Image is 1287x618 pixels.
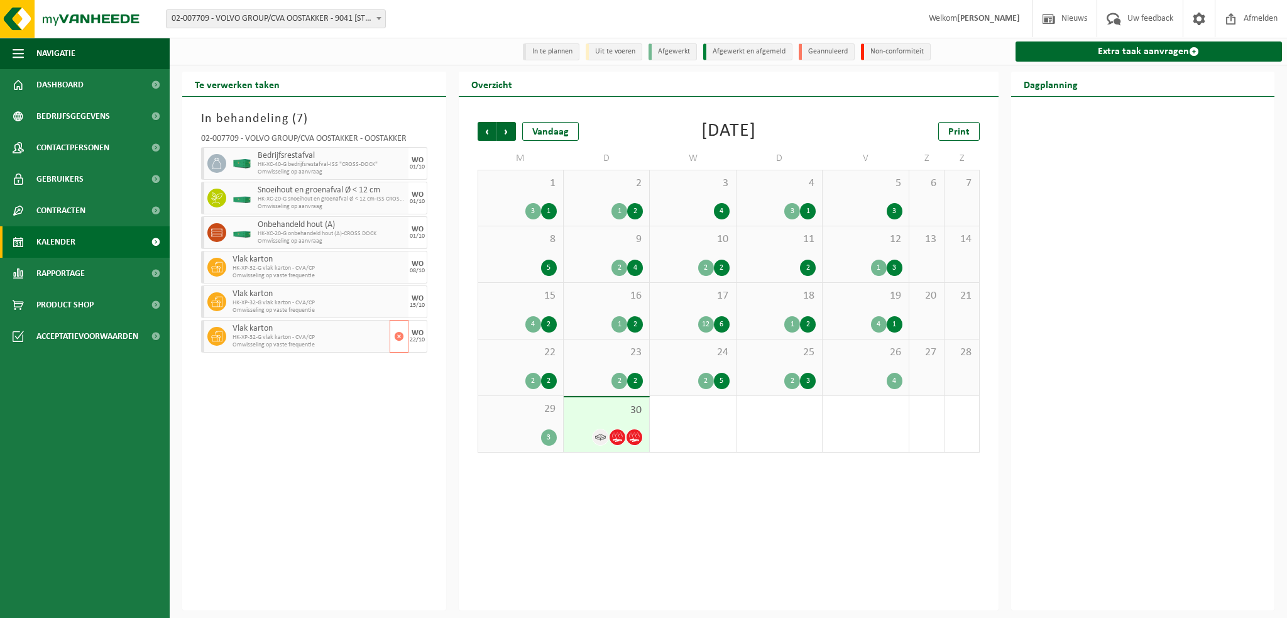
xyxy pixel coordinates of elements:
[258,220,405,230] span: Onbehandeld hout (A)
[871,260,887,276] div: 1
[627,373,643,389] div: 2
[951,346,973,360] span: 28
[627,316,643,333] div: 2
[36,226,75,258] span: Kalender
[627,203,643,219] div: 2
[410,268,425,274] div: 08/10
[525,373,541,389] div: 2
[948,127,970,137] span: Print
[743,177,816,190] span: 4
[570,177,643,190] span: 2
[714,373,730,389] div: 5
[233,228,251,238] img: HK-XC-20-GN-00
[410,337,425,343] div: 22/10
[656,289,729,303] span: 17
[649,43,697,60] li: Afgewerkt
[522,122,579,141] div: Vandaag
[887,373,902,389] div: 4
[36,38,75,69] span: Navigatie
[800,373,816,389] div: 3
[412,329,424,337] div: WO
[412,157,424,164] div: WO
[570,289,643,303] span: 16
[701,122,756,141] div: [DATE]
[258,151,405,161] span: Bedrijfsrestafval
[497,122,516,141] span: Volgende
[656,233,729,246] span: 10
[945,147,980,170] td: Z
[166,9,386,28] span: 02-007709 - VOLVO GROUP/CVA OOSTAKKER - 9041 OOSTAKKER, SMALLEHEERWEG 31
[714,203,730,219] div: 4
[167,10,385,28] span: 02-007709 - VOLVO GROUP/CVA OOSTAKKER - 9041 OOSTAKKER, SMALLEHEERWEG 31
[829,289,902,303] span: 19
[258,168,405,176] span: Omwisseling op aanvraag
[6,590,210,618] iframe: chat widget
[800,203,816,219] div: 1
[201,109,427,128] h3: In behandeling ( )
[258,230,405,238] span: HK-XC-20-G onbehandeld hout (A)-CROSS DOCK
[412,295,424,302] div: WO
[485,402,557,416] span: 29
[525,203,541,219] div: 3
[784,203,800,219] div: 3
[743,346,816,360] span: 25
[541,316,557,333] div: 2
[784,316,800,333] div: 1
[233,289,405,299] span: Vlak karton
[916,346,938,360] span: 27
[410,233,425,240] div: 01/10
[410,302,425,309] div: 15/10
[485,346,557,360] span: 22
[36,132,109,163] span: Contactpersonen
[611,260,627,276] div: 2
[258,185,405,196] span: Snoeihout en groenafval Ø < 12 cm
[743,233,816,246] span: 11
[233,272,405,280] span: Omwisseling op vaste frequentie
[541,203,557,219] div: 1
[233,341,386,349] span: Omwisseling op vaste frequentie
[541,260,557,276] div: 5
[743,289,816,303] span: 18
[611,316,627,333] div: 1
[233,299,405,307] span: HK-XP-32-G vlak karton - CVA/CP
[829,346,902,360] span: 26
[714,316,730,333] div: 6
[541,429,557,446] div: 3
[887,316,902,333] div: 1
[525,316,541,333] div: 4
[887,203,902,219] div: 3
[570,233,643,246] span: 9
[36,321,138,352] span: Acceptatievoorwaarden
[1011,72,1090,96] h2: Dagplanning
[233,324,386,334] span: Vlak karton
[564,147,650,170] td: D
[233,159,251,168] img: HK-XC-40-GN-00
[1016,41,1283,62] a: Extra taak aanvragen
[698,316,714,333] div: 12
[714,260,730,276] div: 2
[233,265,405,272] span: HK-XP-32-G vlak karton - CVA/CP
[823,147,909,170] td: V
[829,233,902,246] span: 12
[258,238,405,245] span: Omwisseling op aanvraag
[233,307,405,314] span: Omwisseling op vaste frequentie
[916,177,938,190] span: 6
[656,346,729,360] span: 24
[656,177,729,190] span: 3
[938,122,980,141] a: Print
[799,43,855,60] li: Geannuleerd
[698,373,714,389] div: 2
[916,233,938,246] span: 13
[485,289,557,303] span: 15
[541,373,557,389] div: 2
[258,161,405,168] span: HK-XC-40-G bedrijfsrestafval-ISS "CROSS-DOCK"
[951,289,973,303] span: 21
[570,346,643,360] span: 23
[410,199,425,205] div: 01/10
[909,147,945,170] td: Z
[916,289,938,303] span: 20
[478,122,496,141] span: Vorige
[861,43,931,60] li: Non-conformiteit
[410,164,425,170] div: 01/10
[36,258,85,289] span: Rapportage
